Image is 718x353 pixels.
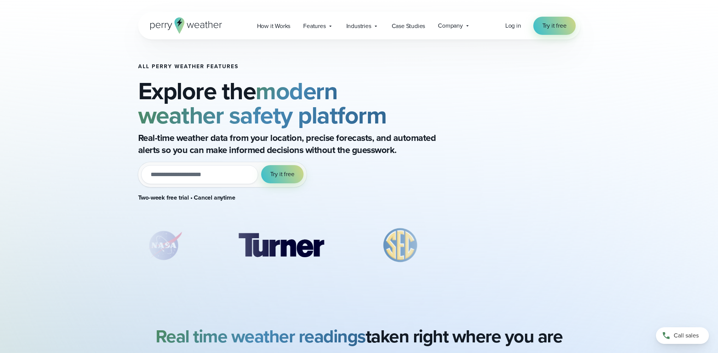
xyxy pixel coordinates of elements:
[656,327,709,344] a: Call sales
[371,226,430,264] div: 3 of 8
[270,170,294,179] span: Try it free
[533,17,576,35] a: Try it free
[138,79,467,127] h2: Explore the
[542,21,567,30] span: Try it free
[156,323,366,350] strong: Real time weather readings
[138,132,441,156] p: Real-time weather data from your location, precise forecasts, and automated alerts so you can mak...
[674,331,699,340] span: Call sales
[227,226,335,264] div: 2 of 8
[466,226,573,264] img: Amazon-Air.svg
[227,226,335,264] img: Turner-Construction_1.svg
[392,22,425,31] span: Case Studies
[138,73,387,133] strong: modern weather safety platform
[466,226,573,264] div: 4 of 8
[346,22,371,31] span: Industries
[505,21,521,30] a: Log in
[303,22,326,31] span: Features
[261,165,304,183] button: Try it free
[251,18,297,34] a: How it Works
[438,21,463,30] span: Company
[138,193,235,202] strong: Two-week free trial • Cancel anytime
[156,326,563,347] h2: taken right where you are
[138,226,191,264] img: NASA.svg
[138,64,467,70] h1: All Perry Weather Features
[138,226,467,268] div: slideshow
[385,18,432,34] a: Case Studies
[371,226,430,264] img: %E2%9C%85-SEC.svg
[257,22,291,31] span: How it Works
[138,226,191,264] div: 1 of 8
